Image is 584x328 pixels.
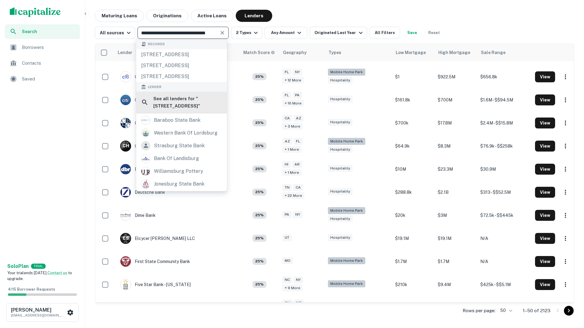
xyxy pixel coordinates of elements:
div: Deutsche Bank [120,187,165,198]
img: picture [141,129,150,137]
div: williamsburg pottery [154,167,203,176]
div: + 22 more [282,192,304,199]
div: jonesburg state bank [154,179,204,189]
div: Capitalize uses an advanced AI algorithm to match your search with the best lender. The match sco... [252,281,266,288]
div: Capitalize uses an advanced AI algorithm to match your search with the best lender. The match sco... [252,96,266,104]
th: Geography [279,44,325,61]
span: Records [148,42,165,47]
img: picture [120,164,131,174]
div: Hospitality [328,96,353,103]
div: Dime Bank [120,210,156,221]
button: [PERSON_NAME][EMAIL_ADDRESS][DOMAIN_NAME] [6,303,79,322]
img: picture [141,167,150,176]
td: N/A [477,227,532,250]
div: First State Community Bank [120,256,190,267]
div: + 16 more [282,100,304,107]
button: All Filters [370,27,400,39]
th: Lender [114,44,239,61]
td: $1.7M [392,250,435,273]
img: picture [141,116,150,125]
div: + 1 more [282,169,301,176]
div: PA [293,92,302,99]
div: Originated Last Year [315,29,364,36]
button: Active Loans [191,10,233,22]
td: $19.1M [435,227,477,250]
p: [EMAIL_ADDRESS][DOMAIN_NAME] [11,313,66,318]
button: Clear [218,29,227,37]
td: $3M [435,204,477,227]
td: $700M [435,88,477,111]
td: $210k [392,273,435,296]
div: Capitalize uses an advanced AI algorithm to match your search with the best lender. The match sco... [252,212,266,219]
td: $490k - $$17.1M [477,296,532,319]
span: Saved [22,75,76,83]
div: Mobile Home Park [328,257,365,264]
span: Search [22,28,76,35]
div: Elcycer [PERSON_NAME] LLC [120,233,195,244]
div: NY [293,211,303,218]
div: Search [5,24,80,39]
button: View [535,302,555,313]
div: FL [294,138,303,145]
img: picture [120,72,131,82]
div: Geography [283,49,307,56]
button: Save your search to get updates of matches that match your search criteria. [402,27,422,39]
a: strasburg state bank [136,139,227,152]
div: Mobile Home Park [328,69,365,76]
div: NY [293,69,302,76]
div: Capitalize uses an advanced AI algorithm to match your search with the best lender. The match sco... [243,49,275,56]
a: Contacts [5,56,80,70]
a: Borrowers [5,40,80,55]
div: Low Mortgage [396,49,426,56]
div: [STREET_ADDRESS] [136,60,227,71]
td: $72.5k - $$445k [477,204,532,227]
td: $76.9k - $$258k [477,135,532,158]
img: picture [120,95,131,105]
img: picture [120,279,131,290]
div: Credit Human [120,141,162,152]
div: bank of landisburg [154,154,199,163]
td: $20k [392,204,435,227]
button: View [535,141,555,152]
th: Types [325,44,392,61]
button: View [535,187,555,198]
div: Hospitality [328,215,353,222]
span: 4 / 15 Borrower Requests [8,287,55,292]
button: View [535,164,555,175]
div: 50 [498,306,513,315]
button: View [535,94,555,105]
td: $922.5M [435,65,477,88]
div: Types [328,49,341,56]
a: Contact us [47,271,67,275]
button: Originated Last Year [310,27,367,39]
button: View [535,233,555,244]
a: SoloPlan [7,263,29,270]
button: View [535,71,555,82]
a: Saved [5,72,80,86]
a: western bank of lordsburg [136,127,227,139]
p: 1–50 of 2123 [523,307,551,314]
button: Originations [146,10,188,22]
div: baraboo state bank [154,116,200,125]
div: Hospitality [328,234,353,241]
div: Hospitality [328,188,353,195]
a: williamsburg pottery [136,165,227,178]
div: western bank of lordsburg [154,128,217,138]
div: Hospitality [328,119,353,126]
button: View [535,118,555,128]
div: Hospitality [328,146,353,153]
th: Low Mortgage [392,44,435,61]
div: Capitalize uses an advanced AI algorithm to match your search with the best lender. The match sco... [252,119,266,127]
button: Go to next page [564,306,574,316]
td: $9.4M [435,273,477,296]
div: HI [282,161,291,168]
button: Maturing Loans [95,10,144,22]
div: Hospitality [328,77,353,84]
div: Gbank [120,302,148,313]
div: [STREET_ADDRESS] [136,71,227,82]
div: Capitalize uses an advanced AI algorithm to match your search with the best lender. The match sco... [252,73,266,80]
td: $1.7M [435,250,477,273]
img: picture [120,256,131,267]
iframe: Chat Widget [554,260,584,289]
div: Capitalize uses an advanced AI algorithm to match your search with the best lender. The match sco... [252,189,266,196]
